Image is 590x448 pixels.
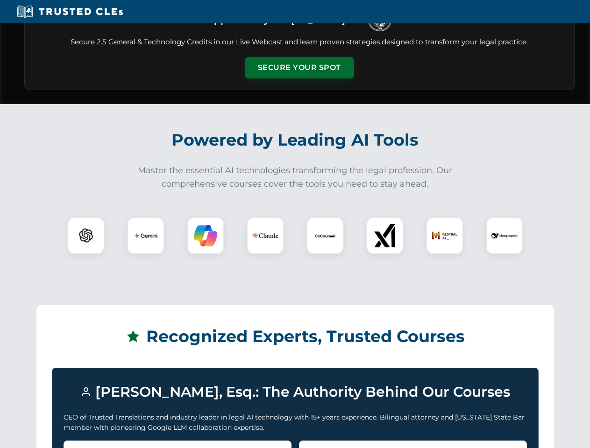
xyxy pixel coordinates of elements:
[36,37,563,48] p: Secure 2.5 General & Technology Credits in our Live Webcast and learn proven strategies designed ...
[366,217,404,254] div: xAI
[132,164,459,191] p: Master the essential AI technologies transforming the legal profession. Our comprehensive courses...
[127,217,164,254] div: Gemini
[187,217,224,254] div: Copilot
[491,223,518,249] img: DeepSeek Logo
[72,222,100,249] img: ChatGPT Logo
[52,320,539,353] h2: Recognized Experts, Trusted Courses
[432,223,458,249] img: Mistral AI Logo
[373,224,397,247] img: xAI Logo
[194,224,217,247] img: Copilot Logo
[245,57,354,78] button: Secure Your Spot
[64,412,527,433] p: CEO of Trusted Translations and industry leader in legal AI technology with 15+ years experience....
[14,5,126,19] img: Trusted CLEs
[252,223,278,249] img: Claude Logo
[64,379,527,405] h3: [PERSON_NAME], Esq.: The Authority Behind Our Courses
[36,124,554,156] h2: Powered by Leading AI Tools
[134,224,157,247] img: Gemini Logo
[306,217,344,254] div: CoCounsel
[247,217,284,254] div: Claude
[67,217,105,254] div: ChatGPT
[426,217,463,254] div: Mistral AI
[486,217,523,254] div: DeepSeek
[313,224,337,247] img: CoCounsel Logo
